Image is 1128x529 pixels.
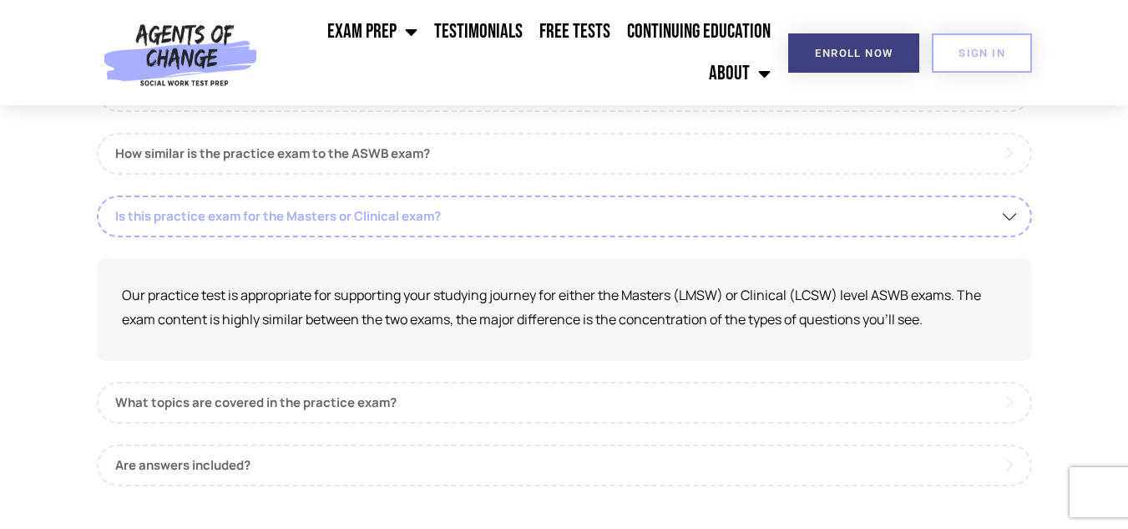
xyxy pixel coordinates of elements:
a: About [701,53,779,94]
a: Are answers included? [97,445,1032,486]
a: Testimonials [426,11,531,53]
nav: Menu [265,11,780,94]
a: Enroll Now [788,33,919,73]
a: What topics are covered in the practice exam? [97,382,1032,424]
p: Our practice test is appropriate for supporting your studying journey for either the Masters (LMS... [122,283,1007,332]
span: Enroll Now [815,48,893,58]
a: Free Tests [531,11,619,53]
a: SIGN IN [932,33,1032,73]
span: SIGN IN [959,48,1005,58]
a: Continuing Education [619,11,779,53]
a: Is this practice exam for the Masters or Clinical exam? [97,196,1032,237]
a: How similar is the practice exam to the ASWB exam? [97,133,1032,175]
a: Exam Prep [319,11,426,53]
